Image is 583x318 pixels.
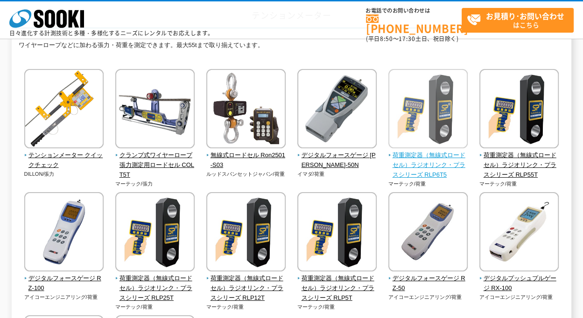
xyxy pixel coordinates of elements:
[24,69,104,151] img: テンションメーター クイックチェック
[388,151,468,180] span: 荷重測定器（無線式ロードセル）ラジオリンク・プラスシリーズ RLP6T5
[388,180,468,188] p: マーテック/荷重
[479,293,559,301] p: アイコーエンジニアリング/荷重
[206,192,286,274] img: 荷重測定器（無線式ロードセル）ラジオリンク・プラスシリーズ RLP12T
[24,192,104,274] img: デジタルフォースゲージ RZ-100
[297,303,377,311] p: マーテック/荷重
[115,274,195,303] span: 荷重測定器（無線式ロードセル）ラジオリンク・プラスシリーズ RLP25T
[388,265,468,293] a: デジタルフォースゲージ RZ-50
[24,274,104,293] span: デジタルフォースゲージ RZ-100
[115,265,195,303] a: 荷重測定器（無線式ロードセル）ラジオリンク・プラスシリーズ RLP25T
[206,265,286,303] a: 荷重測定器（無線式ロードセル）ラジオリンク・プラスシリーズ RLP12T
[115,142,195,180] a: クランプ式ワイヤーロープ張力測定用ロードセル COLT5T
[24,265,104,293] a: デジタルフォースゲージ RZ-100
[206,274,286,303] span: 荷重測定器（無線式ロードセル）ラジオリンク・プラスシリーズ RLP12T
[366,35,458,43] span: (平日 ～ 土日、祝日除く)
[297,274,377,303] span: 荷重測定器（無線式ロードセル）ラジオリンク・プラスシリーズ RLP5T
[297,170,377,178] p: イマダ/荷重
[479,192,559,274] img: デジタルプッシュプルゲージ RX-100
[479,69,559,151] img: 荷重測定器（無線式ロードセル）ラジオリンク・プラスシリーズ RLP55T
[206,142,286,170] a: 無線式ロードセル Ron2501-S03
[297,151,377,170] span: デジタルフォースゲージ [PERSON_NAME]-50N
[479,151,559,180] span: 荷重測定器（無線式ロードセル）ラジオリンク・プラスシリーズ RLP55T
[115,69,195,151] img: クランプ式ワイヤーロープ張力測定用ロードセル COLT5T
[297,142,377,170] a: デジタルフォースゲージ [PERSON_NAME]-50N
[206,69,286,151] img: 無線式ロードセル Ron2501-S03
[388,69,468,151] img: 荷重測定器（無線式ロードセル）ラジオリンク・プラスシリーズ RLP6T5
[297,265,377,303] a: 荷重測定器（無線式ロードセル）ラジオリンク・プラスシリーズ RLP5T
[479,265,559,293] a: デジタルプッシュプルゲージ RX-100
[467,8,573,32] span: はこちら
[486,10,564,21] strong: お見積り･お問い合わせ
[399,35,415,43] span: 17:30
[297,192,377,274] img: 荷重測定器（無線式ロードセル）ラジオリンク・プラスシリーズ RLP5T
[388,192,468,274] img: デジタルフォースゲージ RZ-50
[24,142,104,170] a: テンションメーター クイックチェック
[19,41,565,55] p: ワイヤーロープなどに加わる張力・荷重を測定できます。最大55tまで取り揃えています。
[388,293,468,301] p: アイコーエンジニアリング/荷重
[380,35,393,43] span: 8:50
[297,69,377,151] img: デジタルフォースゲージ ZTS-50N
[24,170,104,178] p: DILLON/張力
[388,274,468,293] span: デジタルフォースゲージ RZ-50
[115,192,195,274] img: 荷重測定器（無線式ロードセル）ラジオリンク・プラスシリーズ RLP25T
[24,151,104,170] span: テンションメーター クイックチェック
[479,180,559,188] p: マーテック/荷重
[206,303,286,311] p: マーテック/荷重
[366,14,462,34] a: [PHONE_NUMBER]
[479,142,559,180] a: 荷重測定器（無線式ロードセル）ラジオリンク・プラスシリーズ RLP55T
[115,180,195,188] p: マーテック/張力
[366,8,462,14] span: お電話でのお問い合わせは
[24,293,104,301] p: アイコーエンジニアリング/荷重
[115,151,195,180] span: クランプ式ワイヤーロープ張力測定用ロードセル COLT5T
[115,303,195,311] p: マーテック/荷重
[462,8,574,33] a: お見積り･お問い合わせはこちら
[206,151,286,170] span: 無線式ロードセル Ron2501-S03
[9,30,214,36] p: 日々進化する計測技術と多種・多様化するニーズにレンタルでお応えします。
[388,142,468,180] a: 荷重測定器（無線式ロードセル）ラジオリンク・プラスシリーズ RLP6T5
[479,274,559,293] span: デジタルプッシュプルゲージ RX-100
[206,170,286,178] p: ルッドスパンセットジャパン/荷重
